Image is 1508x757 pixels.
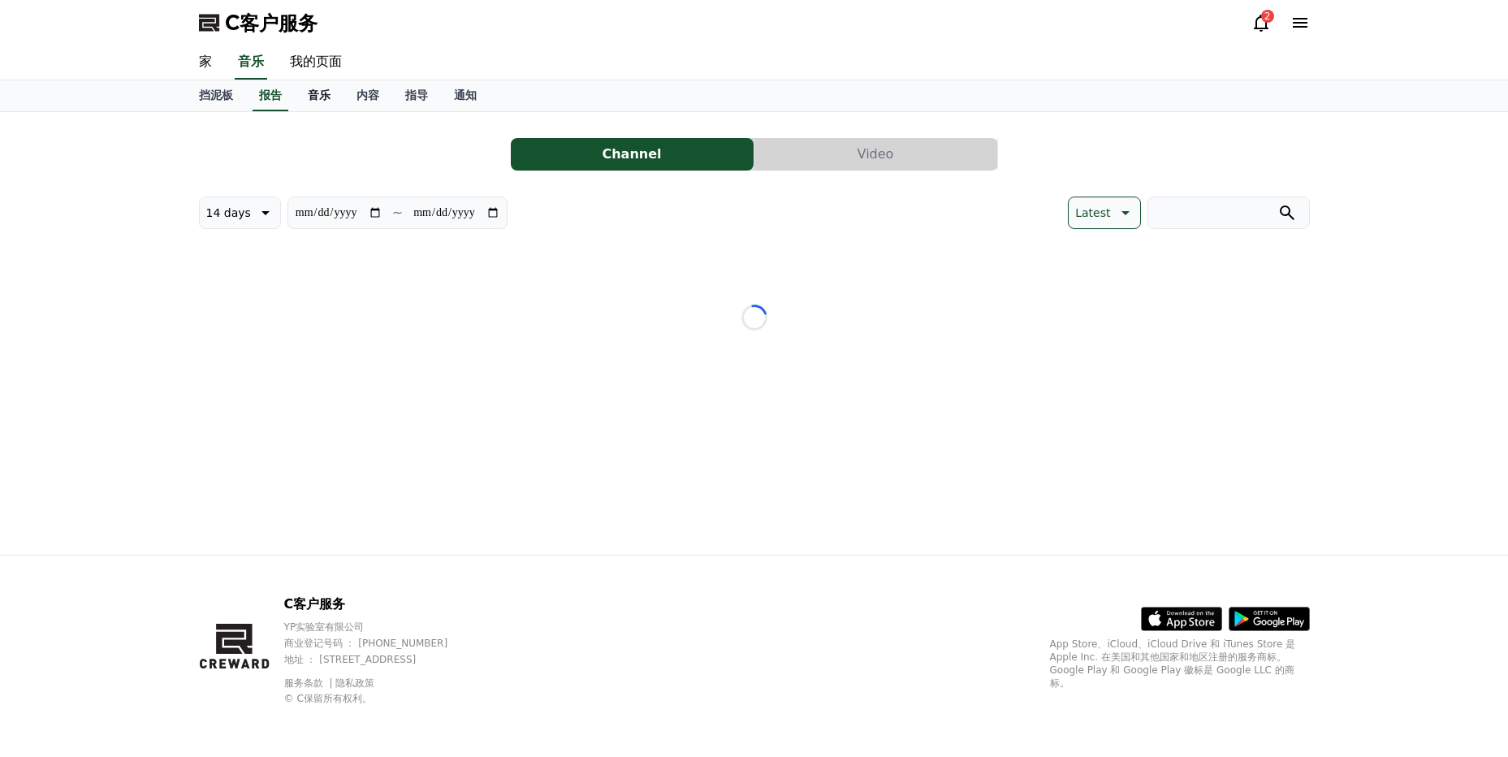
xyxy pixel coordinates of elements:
[206,201,251,224] p: 14 days
[199,197,281,229] button: 14 days
[186,45,225,80] a: 家
[284,595,479,614] p: C客户服务
[754,138,998,171] a: Video
[259,89,282,102] font: 报告
[165,514,171,527] span: 1
[511,138,754,171] a: Channel
[344,80,392,111] a: 内容
[754,138,997,171] button: Video
[240,539,280,552] span: Settings
[1251,13,1271,32] a: 2
[210,515,312,556] a: Settings
[284,621,479,634] p: YP实验室有限公司
[41,539,70,552] span: Home
[335,677,374,689] a: 隐私政策
[135,540,183,553] span: Messages
[454,89,477,102] font: 通知
[284,653,479,666] p: 地址 ： [STREET_ADDRESS]
[392,203,403,223] p: ~
[405,89,428,102] font: 指导
[356,89,379,102] font: 内容
[1068,197,1140,229] button: Latest
[277,45,355,80] a: 我的页面
[107,515,210,556] a: 1Messages
[284,637,479,650] p: 商业登记号码 ： [PHONE_NUMBER]
[1075,201,1110,224] p: Latest
[186,80,246,111] a: 挡泥板
[308,89,331,102] font: 音乐
[392,80,441,111] a: 指导
[284,692,479,705] p: © C保留所有权利。
[253,80,288,111] a: 报告
[511,138,754,171] button: Channel
[225,10,318,36] span: C客户服务
[441,80,490,111] a: 通知
[1050,638,1310,690] p: App Store、iCloud、iCloud Drive 和 iTunes Store 是 Apple Inc. 在美国和其他国家和地区注册的服务商标。Google Play 和 Google...
[5,515,107,556] a: Home
[235,45,267,80] a: 音乐
[1261,10,1274,23] div: 2
[284,677,335,689] a: 服务条款
[199,89,233,102] font: 挡泥板
[295,80,344,111] a: 音乐
[199,10,318,36] a: C客户服务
